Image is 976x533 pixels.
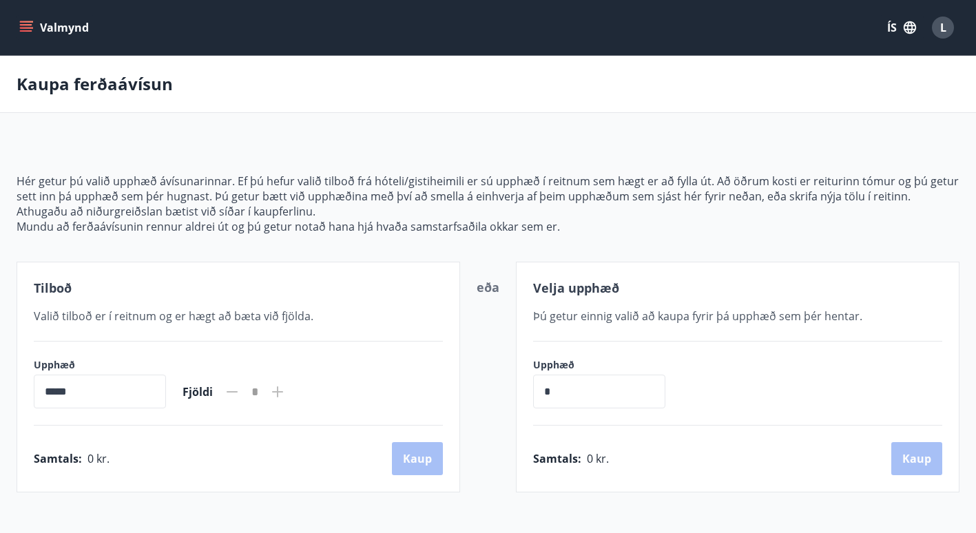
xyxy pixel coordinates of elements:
[34,280,72,296] span: Tilboð
[34,358,166,372] label: Upphæð
[87,451,110,466] span: 0 kr.
[587,451,609,466] span: 0 kr.
[183,384,213,399] span: Fjöldi
[17,15,94,40] button: menu
[940,20,946,35] span: L
[17,72,173,96] p: Kaupa ferðaávísun
[880,15,924,40] button: ÍS
[34,451,82,466] span: Samtals :
[477,279,499,295] span: eða
[533,451,581,466] span: Samtals :
[17,204,959,219] p: Athugaðu að niðurgreiðslan bætist við síðar í kaupferlinu.
[533,358,679,372] label: Upphæð
[926,11,959,44] button: L
[533,280,619,296] span: Velja upphæð
[533,309,862,324] span: Þú getur einnig valið að kaupa fyrir þá upphæð sem þér hentar.
[17,174,959,204] p: Hér getur þú valið upphæð ávísunarinnar. Ef þú hefur valið tilboð frá hóteli/gistiheimili er sú u...
[17,219,959,234] p: Mundu að ferðaávísunin rennur aldrei út og þú getur notað hana hjá hvaða samstarfsaðila okkar sem...
[34,309,313,324] span: Valið tilboð er í reitnum og er hægt að bæta við fjölda.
